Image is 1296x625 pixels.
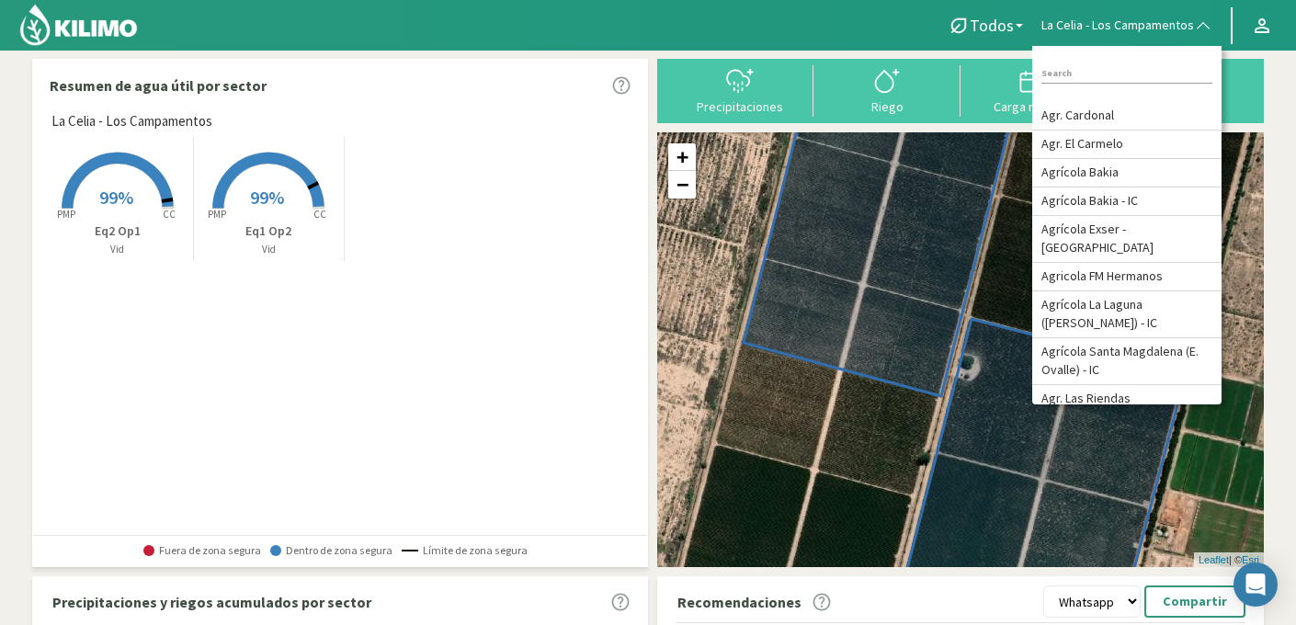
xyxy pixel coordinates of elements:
[966,100,1102,113] div: Carga mensual
[1032,338,1222,385] li: Agrícola Santa Magdalena (E. Ovalle) - IC
[1032,131,1222,159] li: Agr. El Carmelo
[1233,562,1278,607] div: Open Intercom Messenger
[57,208,75,221] tspan: PMP
[402,544,528,557] span: Límite de zona segura
[1032,385,1222,414] li: Agr. Las Riendas
[1199,554,1229,565] a: Leaflet
[1194,552,1264,568] div: | ©
[668,143,696,171] a: Zoom in
[50,74,267,97] p: Resumen de agua útil por sector
[270,544,392,557] span: Dentro de zona segura
[18,3,139,47] img: Kilimo
[672,100,808,113] div: Precipitaciones
[208,208,226,221] tspan: PMP
[1163,591,1227,612] p: Compartir
[1032,216,1222,263] li: Agrícola Exser - [GEOGRAPHIC_DATA]
[668,171,696,199] a: Zoom out
[42,222,193,241] p: Eq2 Op1
[52,591,371,613] p: Precipitaciones y riegos acumulados por sector
[813,65,961,114] button: Riego
[970,16,1014,35] span: Todos
[163,208,176,221] tspan: CC
[819,100,955,113] div: Riego
[194,242,345,257] p: Vid
[677,591,801,613] p: Recomendaciones
[143,544,261,557] span: Fuera de zona segura
[1032,187,1222,216] li: Agrícola Bakia - IC
[314,208,327,221] tspan: CC
[1032,263,1222,291] li: Agricola FM Hermanos
[1032,291,1222,338] li: Agrícola La Laguna ([PERSON_NAME]) - IC
[1032,159,1222,187] li: Agrícola Bakia
[99,186,133,209] span: 99%
[961,65,1108,114] button: Carga mensual
[1144,585,1245,618] button: Compartir
[51,111,212,132] span: La Celia - Los Campamentos
[1032,102,1222,131] li: Agr. Cardonal
[1041,17,1194,35] span: La Celia - Los Campamentos
[1242,554,1259,565] a: Esri
[194,222,345,241] p: Eq1 Op2
[42,242,193,257] p: Vid
[250,186,284,209] span: 99%
[666,65,813,114] button: Precipitaciones
[1032,6,1222,46] button: La Celia - Los Campamentos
